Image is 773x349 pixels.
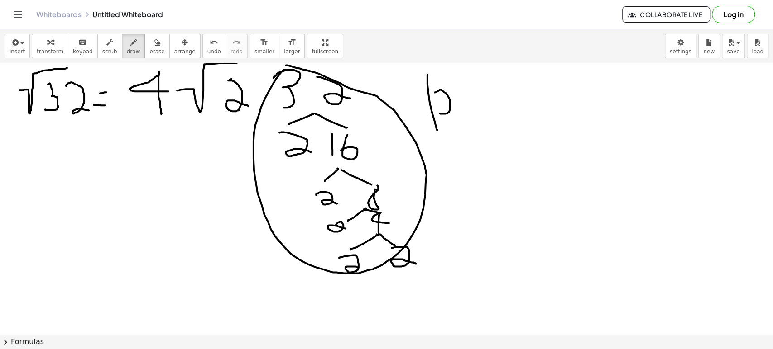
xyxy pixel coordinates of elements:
button: insert [5,34,30,58]
i: redo [232,37,241,48]
button: draw [122,34,145,58]
button: erase [144,34,169,58]
button: Toggle navigation [11,7,25,22]
span: erase [149,48,164,55]
button: load [747,34,768,58]
button: Log in [712,6,755,23]
span: load [752,48,763,55]
button: save [722,34,745,58]
button: transform [32,34,68,58]
button: format_sizelarger [279,34,305,58]
i: keyboard [78,37,87,48]
span: draw [127,48,140,55]
span: Collaborate Live [630,10,702,19]
span: insert [10,48,25,55]
span: undo [207,48,221,55]
button: arrange [169,34,201,58]
i: format_size [288,37,296,48]
i: format_size [260,37,269,48]
span: redo [230,48,243,55]
span: save [727,48,739,55]
button: redoredo [226,34,248,58]
button: undoundo [202,34,226,58]
span: keypad [73,48,93,55]
span: scrub [102,48,117,55]
button: scrub [97,34,122,58]
button: Collaborate Live [622,6,710,23]
button: keyboardkeypad [68,34,98,58]
span: new [703,48,715,55]
i: undo [210,37,218,48]
button: settings [665,34,696,58]
button: fullscreen [307,34,343,58]
span: transform [37,48,63,55]
span: settings [670,48,691,55]
span: larger [284,48,300,55]
a: Whiteboards [36,10,82,19]
span: arrange [174,48,196,55]
button: format_sizesmaller [250,34,279,58]
span: fullscreen [312,48,338,55]
span: smaller [254,48,274,55]
button: new [698,34,720,58]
